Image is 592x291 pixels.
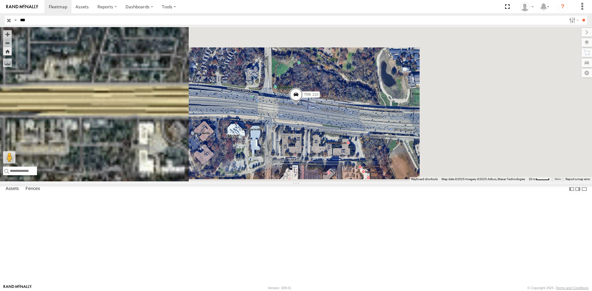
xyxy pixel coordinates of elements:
img: rand-logo.svg [6,5,38,9]
button: Map Scale: 20 m per 40 pixels [527,177,551,181]
label: Map Settings [582,69,592,77]
label: Search Filter Options [567,16,580,25]
i: ? [558,2,568,12]
span: TRK 210 [304,92,319,96]
label: Hide Summary Table [581,184,587,193]
div: Version: 309.01 [268,286,291,290]
a: Report a map error [565,177,590,181]
div: © Copyright 2025 - [527,286,589,290]
label: Assets [2,185,22,193]
button: Zoom out [3,38,12,47]
a: Terms (opens in new tab) [554,178,561,180]
button: Drag Pegman onto the map to open Street View [3,151,15,164]
label: Measure [3,59,12,67]
button: Zoom in [3,30,12,38]
span: Map data ©2025 Imagery ©2025 Airbus, Maxar Technologies [442,177,525,181]
label: Fences [23,185,43,193]
div: Nele . [518,2,536,11]
label: Search Query [13,16,18,25]
a: Visit our Website [3,285,32,291]
label: Dock Summary Table to the Right [575,184,581,193]
button: Keyboard shortcuts [411,177,438,181]
a: Terms and Conditions [556,286,589,290]
span: 20 m [529,177,536,181]
label: Dock Summary Table to the Left [569,184,575,193]
button: Zoom Home [3,47,12,55]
